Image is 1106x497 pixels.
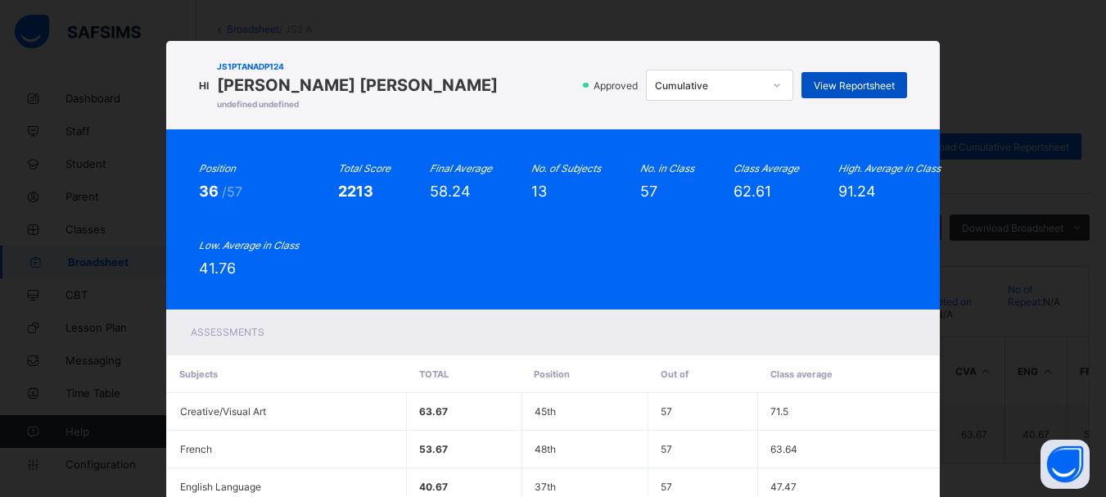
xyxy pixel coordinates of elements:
span: View Reportsheet [814,79,895,92]
i: Total Score [338,162,390,174]
span: 63.64 [770,443,797,455]
span: 57 [661,481,672,493]
span: Subjects [179,368,218,380]
span: [PERSON_NAME] [PERSON_NAME] [217,75,498,95]
span: 40.67 [419,481,448,493]
span: 45th [535,405,556,418]
i: Low. Average in Class [199,239,299,251]
span: Class average [770,368,833,380]
span: HI [199,79,209,92]
span: Position [534,368,570,380]
span: 37th [535,481,556,493]
span: 48th [535,443,556,455]
span: French [180,443,212,455]
i: No. of Subjects [531,162,601,174]
i: No. in Class [640,162,694,174]
i: Class Average [734,162,799,174]
span: Assessments [191,326,264,338]
span: /57 [222,183,242,200]
button: Open asap [1041,440,1090,489]
span: 62.61 [734,183,771,200]
span: 2213 [338,183,373,200]
span: 57 [661,405,672,418]
span: 63.67 [419,405,448,418]
div: Cumulative [655,79,763,92]
span: Approved [592,79,643,92]
span: 47.47 [770,481,797,493]
span: 71.5 [770,405,788,418]
span: Out of [661,368,688,380]
span: 41.76 [199,260,236,277]
span: undefined undefined [217,99,498,109]
i: Final Average [430,162,492,174]
i: Position [199,162,236,174]
span: 36 [199,183,222,200]
span: 57 [640,183,657,200]
span: Creative/Visual Art [180,405,266,418]
span: English Language [180,481,261,493]
span: JS1PTANADP124 [217,61,498,71]
span: 58.24 [430,183,471,200]
span: 57 [661,443,672,455]
span: 91.24 [838,183,876,200]
span: 53.67 [419,443,448,455]
span: Total [419,368,449,380]
span: 13 [531,183,547,200]
i: High. Average in Class [838,162,941,174]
